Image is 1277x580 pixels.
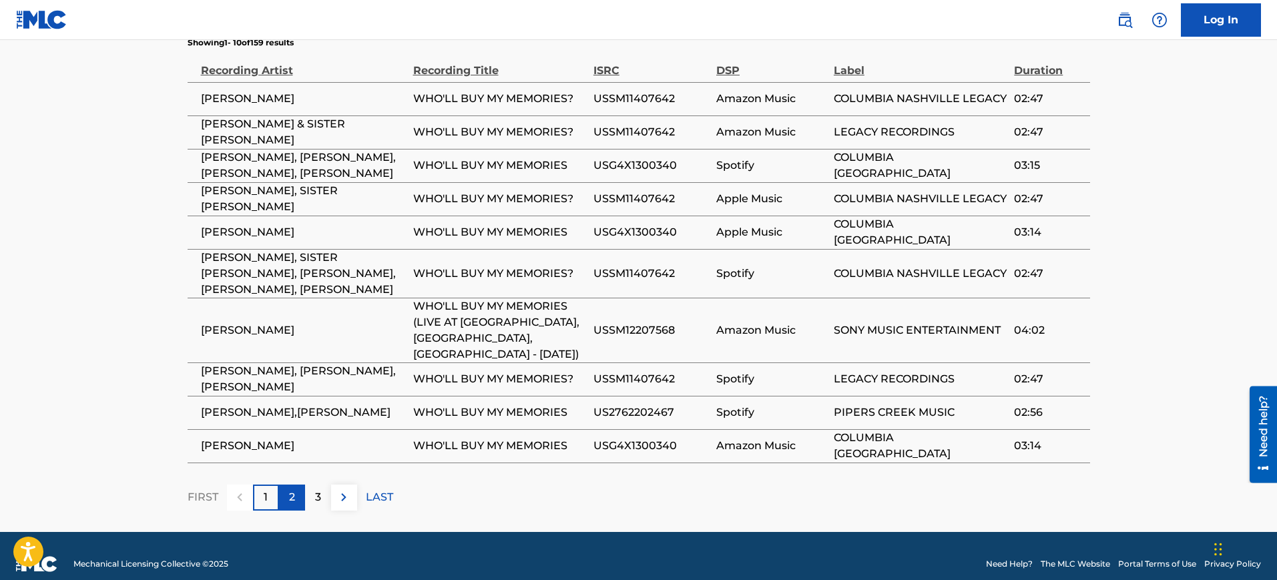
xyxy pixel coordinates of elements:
a: Portal Terms of Use [1118,558,1196,570]
span: COLUMBIA [GEOGRAPHIC_DATA] [834,216,1007,248]
a: Log In [1181,3,1261,37]
span: 03:14 [1014,438,1083,454]
span: COLUMBIA [GEOGRAPHIC_DATA] [834,430,1007,462]
span: PIPERS CREEK MUSIC [834,404,1007,420]
span: Spotify [716,371,827,387]
p: 1 [264,489,268,505]
span: USG4X1300340 [593,158,710,174]
p: LAST [366,489,393,505]
span: USSM11407642 [593,266,710,282]
div: DSP [716,49,827,79]
span: COLUMBIA NASHVILLE LEGACY [834,91,1007,107]
span: WHO'LL BUY MY MEMORIES? [413,91,587,107]
span: WHO'LL BUY MY MEMORIES [413,438,587,454]
span: [PERSON_NAME] [201,322,407,338]
p: FIRST [188,489,218,505]
span: USG4X1300340 [593,224,710,240]
span: WHO'LL BUY MY MEMORIES [413,404,587,420]
div: Label [834,49,1007,79]
span: WHO'LL BUY MY MEMORIES? [413,371,587,387]
span: [PERSON_NAME],[PERSON_NAME] [201,404,407,420]
iframe: Resource Center [1240,386,1277,483]
span: [PERSON_NAME] [201,224,407,240]
span: [PERSON_NAME] [201,438,407,454]
span: Apple Music [716,191,827,207]
span: WHO'LL BUY MY MEMORIES (LIVE AT [GEOGRAPHIC_DATA], [GEOGRAPHIC_DATA], [GEOGRAPHIC_DATA] - [DATE]) [413,298,587,362]
span: 02:47 [1014,124,1083,140]
span: Amazon Music [716,124,827,140]
span: Spotify [716,404,827,420]
img: help [1152,12,1168,28]
span: Apple Music [716,224,827,240]
a: Public Search [1111,7,1138,33]
span: [PERSON_NAME], SISTER [PERSON_NAME], [PERSON_NAME], [PERSON_NAME], [PERSON_NAME] [201,250,407,298]
span: 04:02 [1014,322,1083,338]
span: [PERSON_NAME], [PERSON_NAME], [PERSON_NAME], [PERSON_NAME] [201,150,407,182]
a: The MLC Website [1041,558,1110,570]
span: USSM11407642 [593,371,710,387]
span: USSM11407642 [593,91,710,107]
a: Need Help? [986,558,1033,570]
div: Duration [1014,49,1083,79]
div: Recording Title [413,49,587,79]
span: LEGACY RECORDINGS [834,371,1007,387]
span: WHO'LL BUY MY MEMORIES? [413,124,587,140]
iframe: Chat Widget [1210,516,1277,580]
span: [PERSON_NAME], SISTER [PERSON_NAME] [201,183,407,215]
span: 02:47 [1014,191,1083,207]
span: WHO'LL BUY MY MEMORIES? [413,266,587,282]
span: Amazon Music [716,91,827,107]
p: Showing 1 - 10 of 159 results [188,37,294,49]
span: SONY MUSIC ENTERTAINMENT [834,322,1007,338]
span: WHO'LL BUY MY MEMORIES [413,158,587,174]
span: Amazon Music [716,438,827,454]
span: USSM11407642 [593,191,710,207]
span: [PERSON_NAME], [PERSON_NAME], [PERSON_NAME] [201,363,407,395]
span: USSM11407642 [593,124,710,140]
div: Need help? [15,9,33,71]
span: COLUMBIA NASHVILLE LEGACY [834,266,1007,282]
a: Privacy Policy [1204,558,1261,570]
img: right [336,489,352,505]
span: LEGACY RECORDINGS [834,124,1007,140]
img: logo [16,556,57,572]
span: Amazon Music [716,322,827,338]
span: Mechanical Licensing Collective © 2025 [73,558,228,570]
span: 02:47 [1014,266,1083,282]
span: 02:47 [1014,371,1083,387]
p: 3 [315,489,321,505]
span: USSM12207568 [593,322,710,338]
span: [PERSON_NAME] & SISTER [PERSON_NAME] [201,116,407,148]
span: Spotify [716,158,827,174]
span: 02:56 [1014,404,1083,420]
img: MLC Logo [16,10,67,29]
img: search [1117,12,1133,28]
span: USG4X1300340 [593,438,710,454]
div: ISRC [593,49,710,79]
span: [PERSON_NAME] [201,91,407,107]
div: Recording Artist [201,49,407,79]
span: WHO'LL BUY MY MEMORIES [413,224,587,240]
span: US2762202467 [593,404,710,420]
span: 03:15 [1014,158,1083,174]
span: Spotify [716,266,827,282]
p: 2 [289,489,295,505]
span: COLUMBIA [GEOGRAPHIC_DATA] [834,150,1007,182]
span: 02:47 [1014,91,1083,107]
div: Drag [1214,529,1222,569]
span: WHO'LL BUY MY MEMORIES? [413,191,587,207]
span: 03:14 [1014,224,1083,240]
div: Help [1146,7,1173,33]
span: COLUMBIA NASHVILLE LEGACY [834,191,1007,207]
